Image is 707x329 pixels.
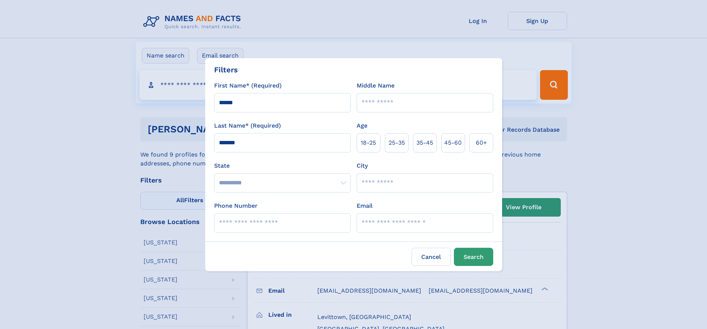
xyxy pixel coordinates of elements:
label: State [214,161,351,170]
label: Age [357,121,367,130]
span: 18‑25 [361,138,376,147]
label: Middle Name [357,81,395,90]
label: City [357,161,368,170]
button: Search [454,248,493,266]
label: Phone Number [214,201,258,210]
span: 25‑35 [389,138,405,147]
span: 60+ [476,138,487,147]
span: 35‑45 [416,138,433,147]
label: First Name* (Required) [214,81,282,90]
label: Last Name* (Required) [214,121,281,130]
div: Filters [214,64,238,75]
label: Cancel [412,248,451,266]
label: Email [357,201,373,210]
span: 45‑60 [444,138,462,147]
